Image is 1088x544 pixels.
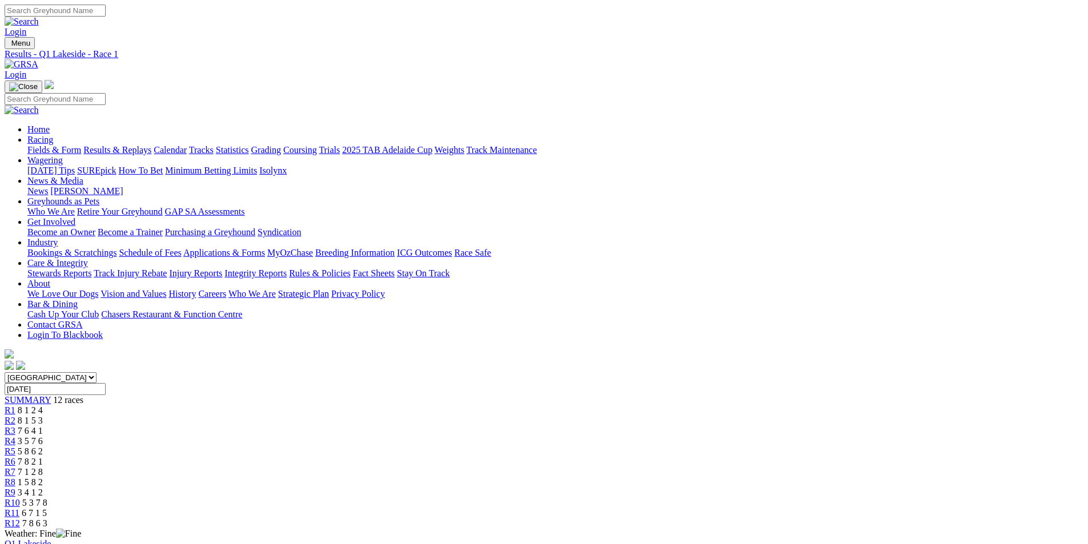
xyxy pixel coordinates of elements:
a: Racing [27,135,53,144]
a: Stay On Track [397,268,449,278]
span: 3 5 7 6 [18,436,43,446]
a: Industry [27,237,58,247]
a: Bookings & Scratchings [27,248,117,257]
button: Toggle navigation [5,80,42,93]
a: Applications & Forms [183,248,265,257]
a: Strategic Plan [278,289,329,299]
span: R10 [5,498,20,507]
a: R6 [5,457,15,466]
a: Trials [319,145,340,155]
a: R4 [5,436,15,446]
img: twitter.svg [16,361,25,370]
button: Toggle navigation [5,37,35,49]
a: Fact Sheets [353,268,395,278]
span: 5 8 6 2 [18,446,43,456]
a: R9 [5,487,15,497]
a: Stewards Reports [27,268,91,278]
a: Statistics [216,145,249,155]
span: 12 races [53,395,83,405]
a: Greyhounds as Pets [27,196,99,206]
a: Care & Integrity [27,258,88,268]
a: Login [5,70,26,79]
a: Privacy Policy [331,289,385,299]
a: Vision and Values [101,289,166,299]
a: Chasers Restaurant & Function Centre [101,309,242,319]
a: [DATE] Tips [27,166,75,175]
a: R3 [5,426,15,436]
a: Coursing [283,145,317,155]
a: [PERSON_NAME] [50,186,123,196]
a: Isolynx [259,166,287,175]
img: Search [5,17,39,27]
a: R5 [5,446,15,456]
a: Who We Are [228,289,276,299]
a: R1 [5,405,15,415]
a: We Love Our Dogs [27,289,98,299]
a: Syndication [258,227,301,237]
span: 8 1 2 4 [18,405,43,415]
div: Wagering [27,166,1083,176]
a: Careers [198,289,226,299]
span: 1 5 8 2 [18,477,43,487]
a: News & Media [27,176,83,186]
a: Injury Reports [169,268,222,278]
img: GRSA [5,59,38,70]
a: About [27,279,50,288]
img: logo-grsa-white.png [45,80,54,89]
span: 7 6 4 1 [18,426,43,436]
a: R2 [5,416,15,425]
img: facebook.svg [5,361,14,370]
a: Grading [251,145,281,155]
a: Results & Replays [83,145,151,155]
div: News & Media [27,186,1083,196]
div: Bar & Dining [27,309,1083,320]
a: R7 [5,467,15,477]
div: Get Involved [27,227,1083,237]
a: Breeding Information [315,248,395,257]
input: Search [5,93,106,105]
a: Login [5,27,26,37]
a: Fields & Form [27,145,81,155]
div: About [27,289,1083,299]
a: History [168,289,196,299]
a: How To Bet [119,166,163,175]
a: News [27,186,48,196]
span: 7 8 2 1 [18,457,43,466]
img: Fine [56,529,81,539]
a: GAP SA Assessments [165,207,245,216]
a: Schedule of Fees [119,248,181,257]
a: Become a Trainer [98,227,163,237]
a: R8 [5,477,15,487]
a: Contact GRSA [27,320,82,329]
a: Calendar [154,145,187,155]
div: Care & Integrity [27,268,1083,279]
a: Login To Blackbook [27,330,103,340]
span: 5 3 7 8 [22,498,47,507]
a: Home [27,124,50,134]
span: 6 7 1 5 [22,508,47,518]
a: Track Maintenance [467,145,537,155]
span: 8 1 5 3 [18,416,43,425]
a: Track Injury Rebate [94,268,167,278]
div: Greyhounds as Pets [27,207,1083,217]
a: R11 [5,508,19,518]
a: Purchasing a Greyhound [165,227,255,237]
a: Get Involved [27,217,75,227]
div: Industry [27,248,1083,258]
a: Bar & Dining [27,299,78,309]
a: Results - Q1 Lakeside - Race 1 [5,49,1083,59]
a: Weights [435,145,464,155]
a: SUMMARY [5,395,51,405]
a: SUREpick [77,166,116,175]
span: 3 4 1 2 [18,487,43,497]
a: Minimum Betting Limits [165,166,257,175]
